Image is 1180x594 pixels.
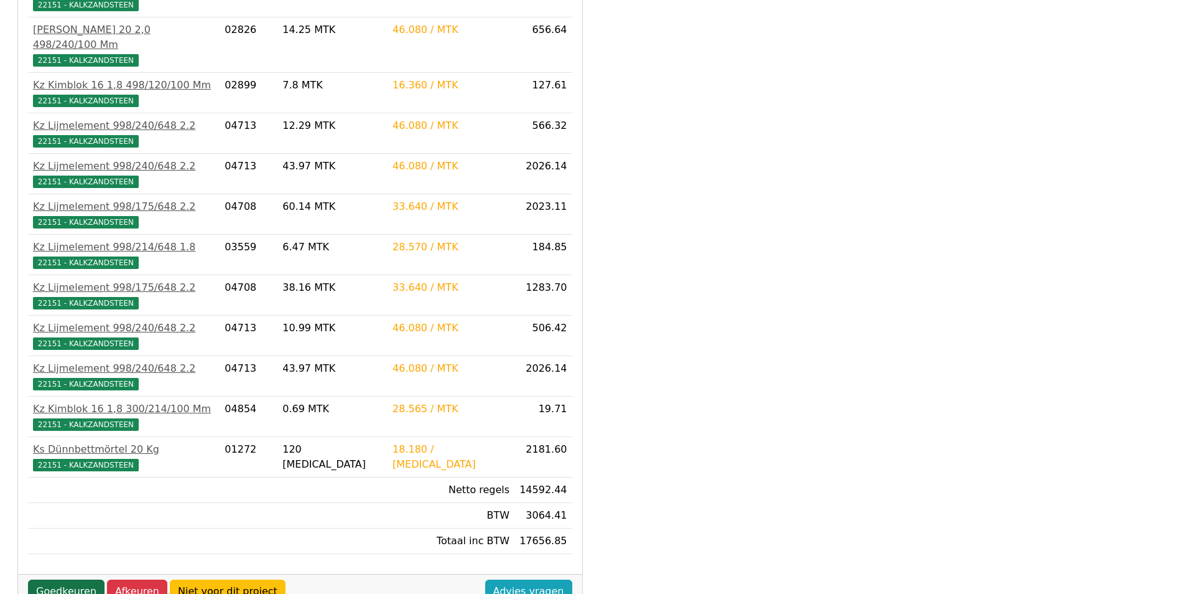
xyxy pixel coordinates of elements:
[33,176,139,188] span: 22151 - KALKZANDSTEEN
[514,397,572,437] td: 19.71
[393,280,509,295] div: 33.640 / MTK
[33,442,215,457] div: Ks Dünnbettmörtel 20 Kg
[33,257,139,269] span: 22151 - KALKZANDSTEEN
[393,442,509,472] div: 18.180 / [MEDICAL_DATA]
[33,216,139,229] span: 22151 - KALKZANDSTEEN
[33,337,139,350] span: 22151 - KALKZANDSTEEN
[33,402,215,417] div: Kz Kimblok 16 1,8 300/214/100 Mm
[33,442,215,472] a: Ks Dünnbettmörtel 20 Kg22151 - KALKZANDSTEEN
[33,280,215,295] div: Kz Lijmelement 998/175/648 2.2
[220,356,277,397] td: 04713
[282,118,383,133] div: 12.29 MTK
[282,321,383,336] div: 10.99 MTK
[33,118,215,133] div: Kz Lijmelement 998/240/648 2.2
[282,361,383,376] div: 43.97 MTK
[33,199,215,229] a: Kz Lijmelement 998/175/648 2.222151 - KALKZANDSTEEN
[33,199,215,214] div: Kz Lijmelement 998/175/648 2.2
[514,503,572,529] td: 3064.41
[514,478,572,503] td: 14592.44
[393,402,509,417] div: 28.565 / MTK
[33,297,139,309] span: 22151 - KALKZANDSTEEN
[220,437,277,478] td: 01272
[282,240,383,255] div: 6.47 MTK
[33,402,215,431] a: Kz Kimblok 16 1,8 300/214/100 Mm22151 - KALKZANDSTEEN
[220,235,277,275] td: 03559
[33,378,139,390] span: 22151 - KALKZANDSTEEN
[514,316,572,356] td: 506.42
[33,240,215,255] div: Kz Lijmelement 998/214/648 1.8
[33,95,139,107] span: 22151 - KALKZANDSTEEN
[393,159,509,174] div: 46.080 / MTK
[393,78,509,93] div: 16.360 / MTK
[220,17,277,73] td: 02826
[514,113,572,154] td: 566.32
[33,159,215,174] div: Kz Lijmelement 998/240/648 2.2
[33,135,139,148] span: 22151 - KALKZANDSTEEN
[33,361,215,391] a: Kz Lijmelement 998/240/648 2.222151 - KALKZANDSTEEN
[514,194,572,235] td: 2023.11
[393,361,509,376] div: 46.080 / MTK
[33,280,215,310] a: Kz Lijmelement 998/175/648 2.222151 - KALKZANDSTEEN
[33,118,215,148] a: Kz Lijmelement 998/240/648 2.222151 - KALKZANDSTEEN
[282,402,383,417] div: 0.69 MTK
[282,442,383,472] div: 120 [MEDICAL_DATA]
[514,356,572,397] td: 2026.14
[220,113,277,154] td: 04713
[282,280,383,295] div: 38.16 MTK
[514,529,572,554] td: 17656.85
[388,503,514,529] td: BTW
[514,275,572,316] td: 1283.70
[33,54,139,67] span: 22151 - KALKZANDSTEEN
[220,194,277,235] td: 04708
[33,22,215,67] a: [PERSON_NAME] 20 2,0 498/240/100 Mm22151 - KALKZANDSTEEN
[388,529,514,554] td: Totaal inc BTW
[393,118,509,133] div: 46.080 / MTK
[220,316,277,356] td: 04713
[393,321,509,336] div: 46.080 / MTK
[33,321,215,351] a: Kz Lijmelement 998/240/648 2.222151 - KALKZANDSTEEN
[33,159,215,189] a: Kz Lijmelement 998/240/648 2.222151 - KALKZANDSTEEN
[393,240,509,255] div: 28.570 / MTK
[220,275,277,316] td: 04708
[514,235,572,275] td: 184.85
[33,78,215,93] div: Kz Kimblok 16 1,8 498/120/100 Mm
[33,361,215,376] div: Kz Lijmelement 998/240/648 2.2
[33,240,215,270] a: Kz Lijmelement 998/214/648 1.822151 - KALKZANDSTEEN
[33,418,139,431] span: 22151 - KALKZANDSTEEN
[393,199,509,214] div: 33.640 / MTK
[220,73,277,113] td: 02899
[282,78,383,93] div: 7.8 MTK
[514,437,572,478] td: 2181.60
[514,154,572,194] td: 2026.14
[220,397,277,437] td: 04854
[514,73,572,113] td: 127.61
[282,159,383,174] div: 43.97 MTK
[33,459,139,471] span: 22151 - KALKZANDSTEEN
[388,478,514,503] td: Netto regels
[220,154,277,194] td: 04713
[282,22,383,37] div: 14.25 MTK
[33,321,215,336] div: Kz Lijmelement 998/240/648 2.2
[393,22,509,37] div: 46.080 / MTK
[514,17,572,73] td: 656.64
[282,199,383,214] div: 60.14 MTK
[33,22,215,52] div: [PERSON_NAME] 20 2,0 498/240/100 Mm
[33,78,215,108] a: Kz Kimblok 16 1,8 498/120/100 Mm22151 - KALKZANDSTEEN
